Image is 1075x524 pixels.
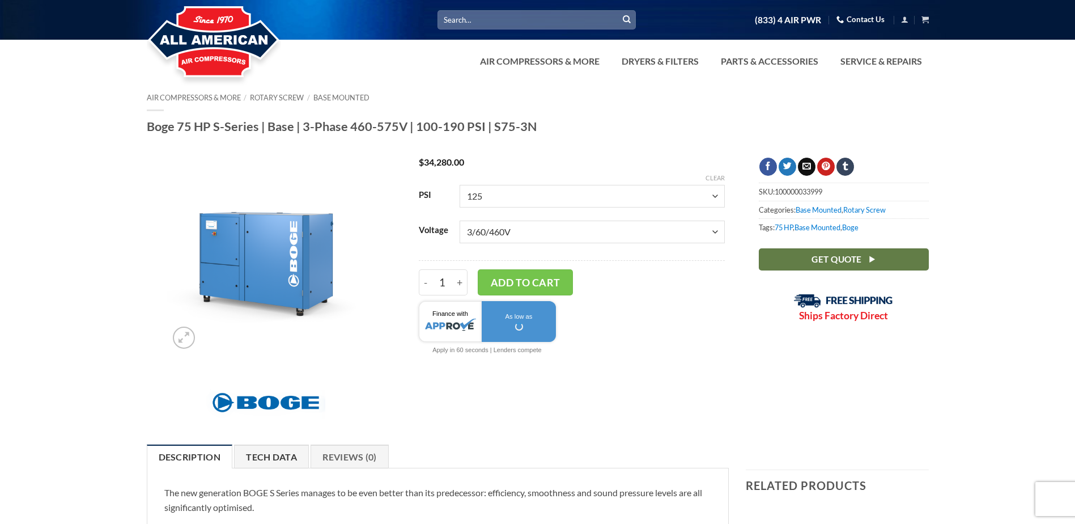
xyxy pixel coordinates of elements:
img: Boge [206,386,325,419]
span: 100000033999 [775,187,822,196]
a: Pin on Pinterest [817,158,835,176]
p: The new generation BOGE S Series manages to be even better than its predecessor: efficiency, smoo... [164,485,712,514]
img: Boge 75 HP S-Series | Base | 3-Phase 460-575V | 100-190 PSI | S75-3N 1 [167,158,364,354]
a: Share on Facebook [759,158,777,176]
span: / [244,93,247,102]
button: Add to cart [478,269,573,295]
span: Get Quote [811,252,861,267]
a: Dryers & Filters [615,50,706,73]
span: $ [419,157,424,167]
a: Description [147,445,233,468]
a: Reviews (0) [311,445,389,468]
a: Contact Us [836,11,885,28]
a: 75 HP [775,223,793,232]
button: Submit [618,11,635,28]
a: Zoom [173,327,195,349]
a: Parts & Accessories [714,50,825,73]
a: Tech Data [234,445,309,468]
input: Increase quantity of Boge 75 HP S-Series | Base | 3-Phase 460-575V | 100-190 PSI | S75-3N [453,269,468,295]
span: SKU: [759,183,929,200]
a: Clear options [706,174,725,182]
a: Rotary Screw [843,205,886,214]
a: Rotary Screw [250,93,304,102]
a: Base Mounted [796,205,842,214]
a: Email to a Friend [798,158,815,176]
span: / [307,93,310,102]
a: Get Quote [759,248,929,271]
a: Air Compressors & More [473,50,606,73]
a: Base Mounted [794,223,840,232]
span: Categories: , [759,201,929,218]
a: Boge [842,223,859,232]
a: Base Mounted [313,93,369,102]
a: View cart [921,12,929,27]
span: Tags: , , [759,218,929,236]
input: Search… [437,10,636,29]
input: Reduce quantity of Boge 75 HP S-Series | Base | 3-Phase 460-575V | 100-190 PSI | S75-3N [419,269,432,295]
strong: Ships Factory Direct [799,310,888,322]
a: Share on Tumblr [836,158,854,176]
nav: Breadcrumb [147,94,929,102]
a: Service & Repairs [834,50,929,73]
a: Air Compressors & More [147,93,241,102]
a: Login [901,12,908,27]
input: Product quantity [432,269,453,295]
label: Voltage [419,226,448,235]
img: Free Shipping [794,294,893,308]
a: Share on Twitter [779,158,796,176]
h3: Related products [746,470,929,501]
h1: Boge 75 HP S-Series | Base | 3-Phase 460-575V | 100-190 PSI | S75-3N [147,119,929,134]
label: PSI [419,191,448,200]
a: (833) 4 AIR PWR [755,10,821,30]
bdi: 34,280.00 [419,157,464,167]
